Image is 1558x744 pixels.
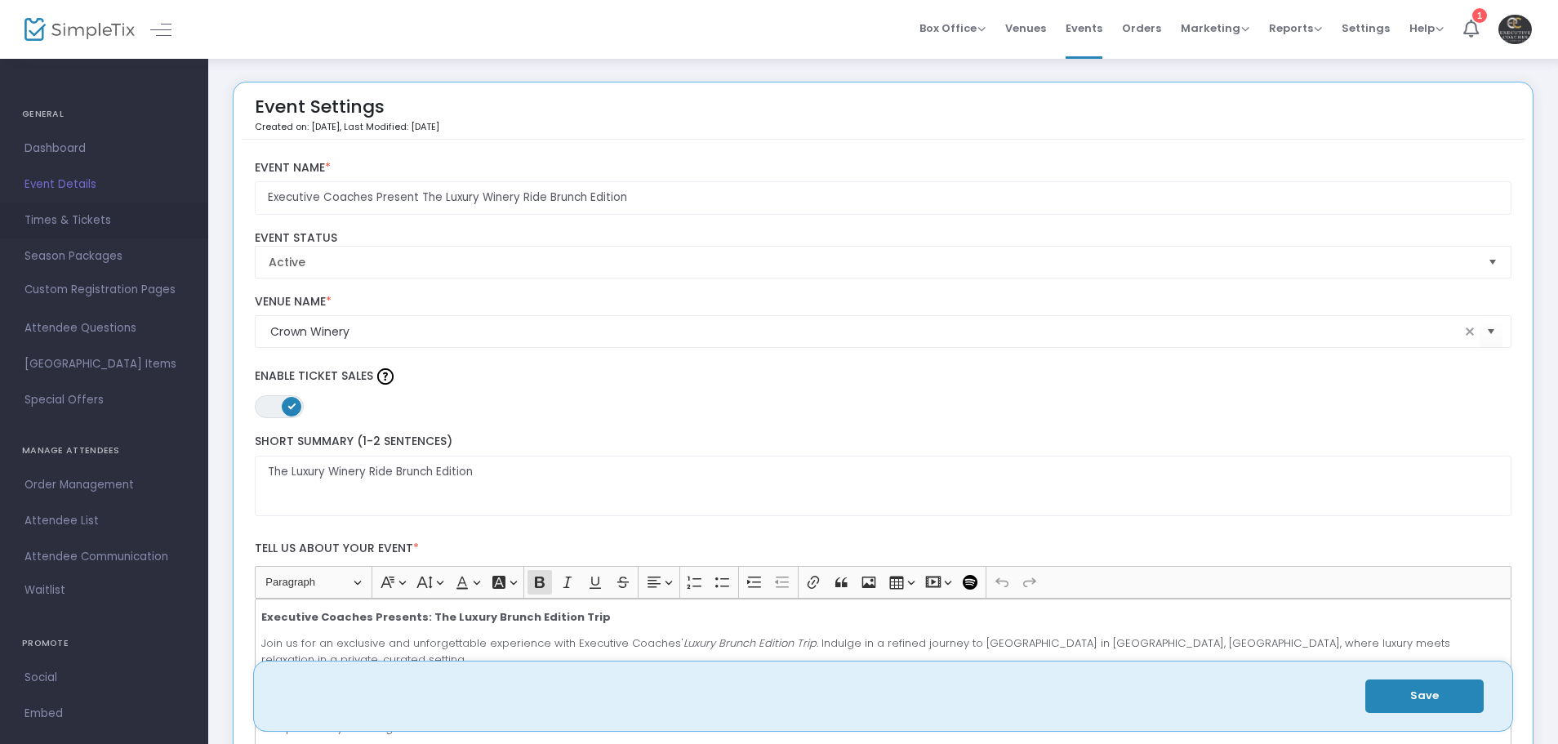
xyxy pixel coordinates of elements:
[22,434,186,467] h4: MANAGE ATTENDEES
[919,20,986,36] span: Box Office
[255,120,439,134] p: Created on: [DATE]
[1269,20,1322,36] span: Reports
[24,703,184,724] span: Embed
[24,138,184,159] span: Dashboard
[1481,247,1504,278] button: Select
[340,120,439,133] span: , Last Modified: [DATE]
[24,282,176,298] span: Custom Registration Pages
[24,246,184,267] span: Season Packages
[261,635,1504,667] p: Join us for an exclusive and unforgettable experience with Executive Coaches' . Indulge in a refi...
[255,364,1512,389] label: Enable Ticket Sales
[247,532,1520,566] label: Tell us about your event
[269,254,1476,270] span: Active
[1181,20,1249,36] span: Marketing
[270,323,1461,341] input: Select Venue
[255,161,1512,176] label: Event Name
[1005,7,1046,49] span: Venues
[1066,7,1102,49] span: Events
[24,318,184,339] span: Attendee Questions
[24,546,184,568] span: Attendee Communication
[258,570,368,595] button: Paragraph
[255,231,1512,246] label: Event Status
[1480,315,1502,349] button: Select
[22,98,186,131] h4: GENERAL
[255,566,1512,599] div: Editor toolbar
[22,627,186,660] h4: PROMOTE
[255,181,1512,215] input: Enter Event Name
[24,510,184,532] span: Attendee List
[24,210,184,231] span: Times & Tickets
[24,582,65,599] span: Waitlist
[255,91,439,139] div: Event Settings
[377,368,394,385] img: question-mark
[1472,8,1487,23] div: 1
[1409,20,1444,36] span: Help
[1460,322,1480,341] span: clear
[265,572,350,592] span: Paragraph
[255,433,452,449] span: Short Summary (1-2 Sentences)
[24,354,184,375] span: [GEOGRAPHIC_DATA] Items
[24,474,184,496] span: Order Management
[24,667,184,688] span: Social
[24,390,184,411] span: Special Offers
[24,174,184,195] span: Event Details
[287,402,296,410] span: ON
[255,295,1512,310] label: Venue Name
[1365,679,1484,713] button: Save
[683,635,817,651] i: Luxury Brunch Edition Trip
[1342,7,1390,49] span: Settings
[1122,7,1161,49] span: Orders
[261,609,611,625] strong: Executive Coaches Presents: The Luxury Brunch Edition Trip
